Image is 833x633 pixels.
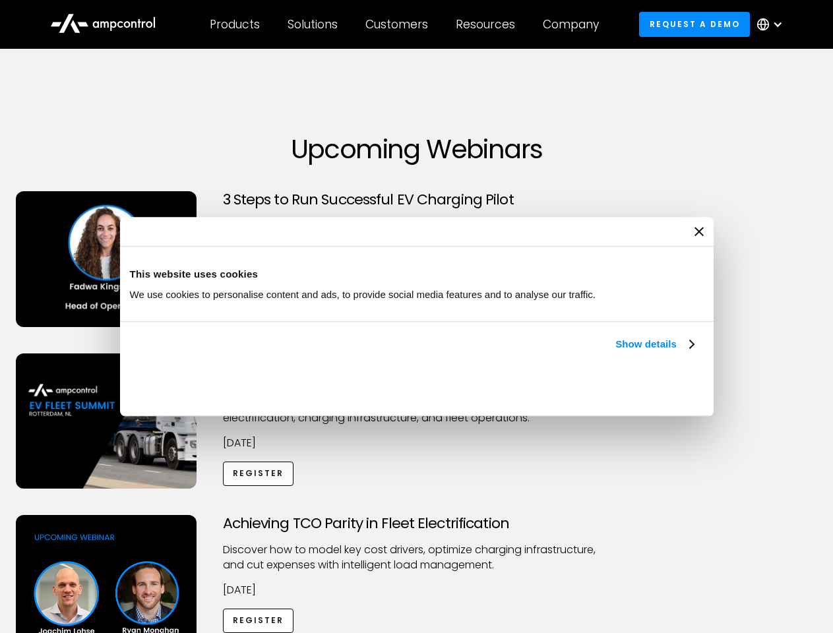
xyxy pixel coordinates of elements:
[223,543,611,572] p: Discover how to model key cost drivers, optimize charging infrastructure, and cut expenses with i...
[456,17,515,32] div: Resources
[223,515,611,532] h3: Achieving TCO Parity in Fleet Electrification
[694,227,704,236] button: Close banner
[365,17,428,32] div: Customers
[223,609,294,633] a: Register
[130,289,596,300] span: We use cookies to personalise content and ads, to provide social media features and to analyse ou...
[639,12,750,36] a: Request a demo
[288,17,338,32] div: Solutions
[223,191,611,208] h3: 3 Steps to Run Successful EV Charging Pilot
[543,17,599,32] div: Company
[130,266,704,282] div: This website uses cookies
[223,462,294,486] a: Register
[223,583,611,597] p: [DATE]
[615,336,693,352] a: Show details
[210,17,260,32] div: Products
[223,436,611,450] p: [DATE]
[509,367,698,406] button: Okay
[16,133,818,165] h1: Upcoming Webinars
